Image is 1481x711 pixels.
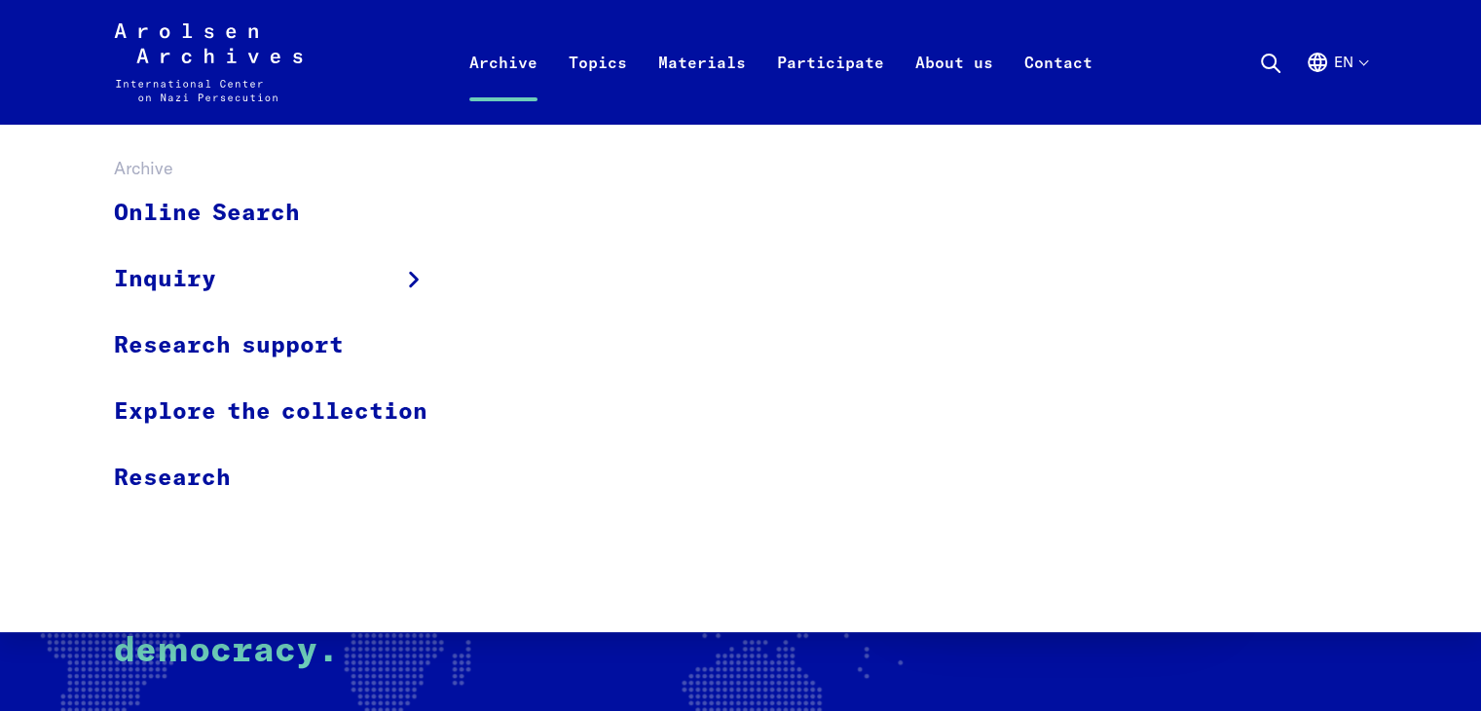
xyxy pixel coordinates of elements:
[643,47,761,125] a: Materials
[900,47,1009,125] a: About us
[1009,47,1108,125] a: Contact
[454,47,553,125] a: Archive
[114,262,216,297] span: Inquiry
[114,379,453,445] a: Explore the collection
[114,246,453,313] a: Inquiry
[454,23,1108,101] nav: Primary
[761,47,900,125] a: Participate
[553,47,643,125] a: Topics
[114,313,453,379] a: Research support
[114,181,453,246] a: Online Search
[114,445,453,510] a: Research
[1306,51,1367,121] button: English, language selection
[114,181,453,510] ul: Archive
